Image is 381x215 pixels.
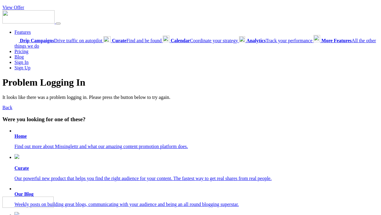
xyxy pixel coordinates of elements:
[14,35,379,49] div: Features
[56,23,61,24] button: Menu
[14,202,379,207] p: Weekly posts on building great blogs, communicating with your audience and being an all round blo...
[20,38,102,43] span: Drive traffic on autopilot
[14,38,376,49] span: All the other things we do
[14,38,376,49] a: More FeaturesAll the other things we do
[14,60,29,65] a: Sign In
[14,134,379,149] a: Home Find out more about Missinglettr and what our amazing content promotion platform does.
[2,116,379,123] h3: Were you looking for one of these?
[246,38,312,43] span: Track your performance
[2,5,24,10] a: View Offer
[14,144,379,149] p: Find out more about Missinglettr and what our amazing content promotion platform does.
[14,30,31,35] a: Features
[14,166,29,171] b: Curate
[112,38,126,43] b: Curate
[14,134,27,139] b: Home
[14,49,28,54] a: Pricing
[20,38,54,43] b: Drip Campaigns
[321,38,351,43] b: More Features
[14,65,30,70] a: Sign Up
[171,38,238,43] span: Coordinate your strategy
[112,38,162,43] span: Find and be found
[2,77,379,88] h1: Problem Logging In
[163,38,239,43] a: CalendarCoordinate your strategy
[14,191,379,207] a: Our Blog Weekly posts on building great blogs, communicating with your audience and being an all ...
[2,197,54,208] img: Missinglettr - Social Media Marketing for content focused teams | Product Hunt
[14,54,24,59] a: Blog
[2,105,12,110] a: Back
[14,38,103,43] a: Drip CampaignsDrive traffic on autopilot
[239,38,313,43] a: AnalyticsTrack your performance
[246,38,266,43] b: Analytics
[14,191,33,197] b: Our Blog
[14,154,19,159] img: curate.png
[2,95,379,100] p: It looks like there was a problem logging in. Please press the button below to try again.
[171,38,190,43] b: Calendar
[14,176,379,181] p: Our powerful new product that helps you find the right audience for your content. The fastest way...
[14,154,379,181] a: Curate Our powerful new product that helps you find the right audience for your content. The fast...
[103,38,163,43] a: CurateFind and be found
